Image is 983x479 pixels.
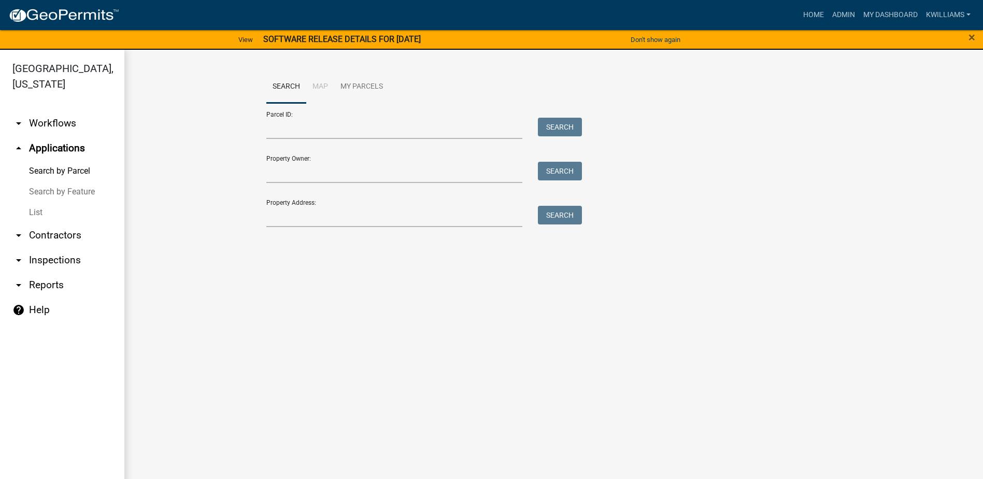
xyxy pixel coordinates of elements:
a: Home [799,5,828,25]
a: My Parcels [334,71,389,104]
button: Close [968,31,975,44]
button: Search [538,162,582,180]
i: arrow_drop_down [12,117,25,130]
a: My Dashboard [859,5,922,25]
a: kwilliams [922,5,975,25]
strong: SOFTWARE RELEASE DETAILS FOR [DATE] [263,34,421,44]
button: Search [538,206,582,224]
i: arrow_drop_down [12,279,25,291]
a: Search [266,71,306,104]
button: Don't show again [626,31,685,48]
i: arrow_drop_down [12,229,25,242]
i: help [12,304,25,316]
a: View [234,31,257,48]
button: Search [538,118,582,136]
i: arrow_drop_up [12,142,25,154]
span: × [968,30,975,45]
a: Admin [828,5,859,25]
i: arrow_drop_down [12,254,25,266]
